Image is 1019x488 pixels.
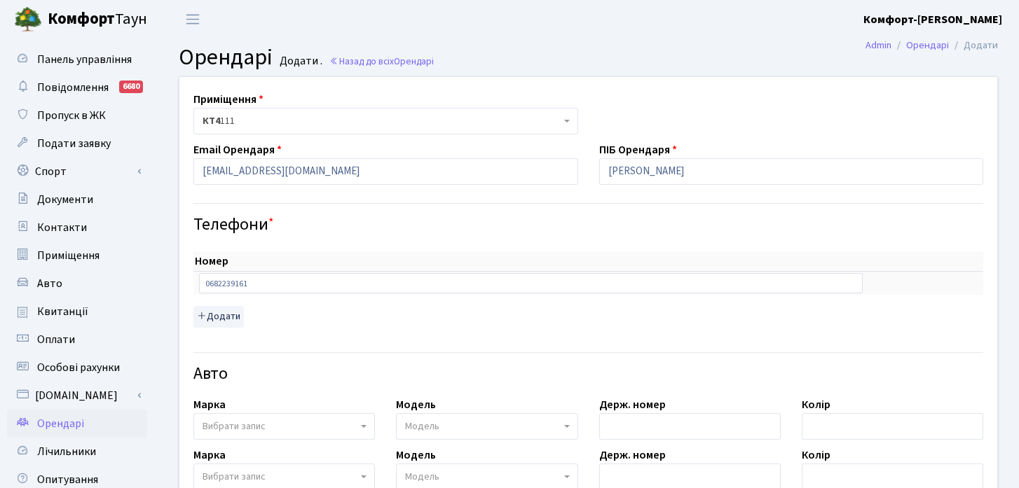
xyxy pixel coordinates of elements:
a: [DOMAIN_NAME] [7,382,147,410]
span: Приміщення [37,248,100,263]
a: Приміщення [7,242,147,270]
b: Комфорт-[PERSON_NAME] [863,12,1002,27]
a: Назад до всіхОрендарі [329,55,434,68]
label: Колір [802,447,830,463]
a: Орендарі [906,38,949,53]
nav: breadcrumb [844,31,1019,60]
label: Марка [193,396,226,413]
a: Admin [866,38,891,53]
span: Повідомлення [37,80,109,95]
a: Подати заявку [7,130,147,158]
label: Email Орендаря [193,141,282,158]
a: Комфорт-[PERSON_NAME] [863,11,1002,28]
a: Панель управління [7,46,147,74]
label: Модель [396,396,436,413]
span: Вибрати запис [203,470,266,484]
span: Лічильники [37,444,96,459]
span: Вибрати запис [203,419,266,433]
label: Модель [396,447,436,463]
label: Приміщення [193,91,264,108]
a: Лічильники [7,438,147,466]
label: Держ. номер [599,396,666,413]
button: Додати [193,306,244,328]
img: logo.png [14,6,42,34]
span: Панель управління [37,52,132,67]
span: Квитанції [37,304,88,319]
a: Спорт [7,158,147,186]
a: Повідомлення6680 [7,74,147,102]
span: Опитування [37,472,98,487]
label: Марка [193,447,226,463]
input: Буде використано в якості логіна [193,158,578,185]
a: Документи [7,186,147,214]
a: Орендарі [7,410,147,438]
a: Пропуск в ЖК [7,102,147,130]
small: Додати . [277,55,322,68]
span: Орендарі [394,55,434,68]
span: Орендарі [179,41,273,74]
th: Номер [193,251,868,272]
a: Контакти [7,214,147,242]
span: Особові рахунки [37,360,120,375]
a: Особові рахунки [7,354,147,382]
a: Квитанції [7,298,147,326]
label: Держ. номер [599,447,666,463]
h4: Авто [193,364,983,384]
a: Авто [7,270,147,298]
span: <b>КТ4</b>&nbsp;&nbsp;&nbsp;111 [193,108,578,134]
span: Документи [37,192,93,207]
label: ПІБ Орендаря [599,141,677,158]
li: Додати [949,38,998,53]
button: Переключити навігацію [175,8,210,31]
span: Подати заявку [37,136,111,151]
label: Колір [802,396,830,413]
div: 6680 [119,81,143,93]
b: Комфорт [48,8,115,30]
span: <b>КТ4</b>&nbsp;&nbsp;&nbsp;111 [203,114,561,128]
span: Контакти [37,220,87,235]
span: Пропуск в ЖК [37,108,106,123]
span: Оплати [37,332,75,347]
span: Авто [37,276,62,291]
span: Модель [405,470,439,484]
a: Оплати [7,326,147,354]
span: Модель [405,419,439,433]
span: Таун [48,8,147,32]
h4: Телефони [193,215,983,235]
b: КТ4 [203,114,220,128]
span: Орендарі [37,416,84,431]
